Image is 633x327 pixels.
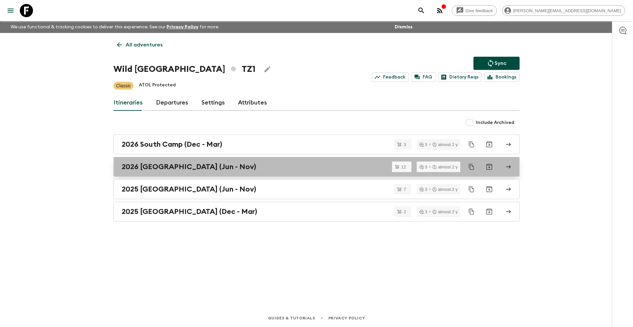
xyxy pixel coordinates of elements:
button: Archive [483,160,496,173]
a: Give feedback [452,5,497,16]
div: 3 [419,210,427,214]
span: Give feedback [462,8,497,13]
button: Dismiss [393,22,414,32]
a: Privacy Policy [328,314,365,322]
button: Duplicate [466,206,477,218]
button: Archive [483,138,496,151]
div: almost 2 y [433,142,458,147]
p: Classic [116,82,131,89]
a: Attributes [238,95,267,111]
h1: Wild [GEOGRAPHIC_DATA] TZ1 [113,63,256,76]
button: Duplicate [466,138,477,150]
span: 3 [400,142,410,147]
h2: 2026 South Camp (Dec - Mar) [122,140,222,149]
a: 2025 [GEOGRAPHIC_DATA] (Dec - Mar) [113,202,520,222]
button: Sync adventure departures to the booking engine [473,57,520,70]
div: [PERSON_NAME][EMAIL_ADDRESS][DOMAIN_NAME] [502,5,625,16]
a: FAQ [411,73,436,82]
a: Settings [201,95,225,111]
a: All adventures [113,38,166,51]
a: Dietary Reqs [438,73,482,82]
span: 7 [400,187,410,192]
button: Duplicate [466,183,477,195]
a: 2026 South Camp (Dec - Mar) [113,134,520,154]
a: 2026 [GEOGRAPHIC_DATA] (Jun - Nov) [113,157,520,177]
p: Sync [495,59,506,67]
span: [PERSON_NAME][EMAIL_ADDRESS][DOMAIN_NAME] [510,8,625,13]
a: Bookings [484,73,520,82]
p: ATOL Protected [139,82,176,90]
button: Archive [483,205,496,218]
a: Guides & Tutorials [268,314,315,322]
div: 3 [419,187,427,192]
div: almost 2 y [433,210,458,214]
button: Archive [483,183,496,196]
a: Privacy Policy [166,25,198,29]
button: menu [4,4,17,17]
button: Duplicate [466,161,477,173]
div: 3 [419,165,427,169]
button: Edit Adventure Title [261,63,274,76]
h2: 2025 [GEOGRAPHIC_DATA] (Dec - Mar) [122,207,257,216]
a: Departures [156,95,188,111]
div: almost 2 y [433,165,458,169]
a: Itineraries [113,95,143,111]
a: 2025 [GEOGRAPHIC_DATA] (Jun - Nov) [113,179,520,199]
h2: 2025 [GEOGRAPHIC_DATA] (Jun - Nov) [122,185,256,193]
div: 3 [419,142,427,147]
div: almost 2 y [433,187,458,192]
span: 2 [400,210,410,214]
p: All adventures [126,41,163,49]
p: We use functional & tracking cookies to deliver this experience. See our for more. [8,21,222,33]
span: 12 [397,165,410,169]
span: Include Archived [476,119,514,126]
button: search adventures [415,4,428,17]
h2: 2026 [GEOGRAPHIC_DATA] (Jun - Nov) [122,163,256,171]
a: Feedback [372,73,409,82]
